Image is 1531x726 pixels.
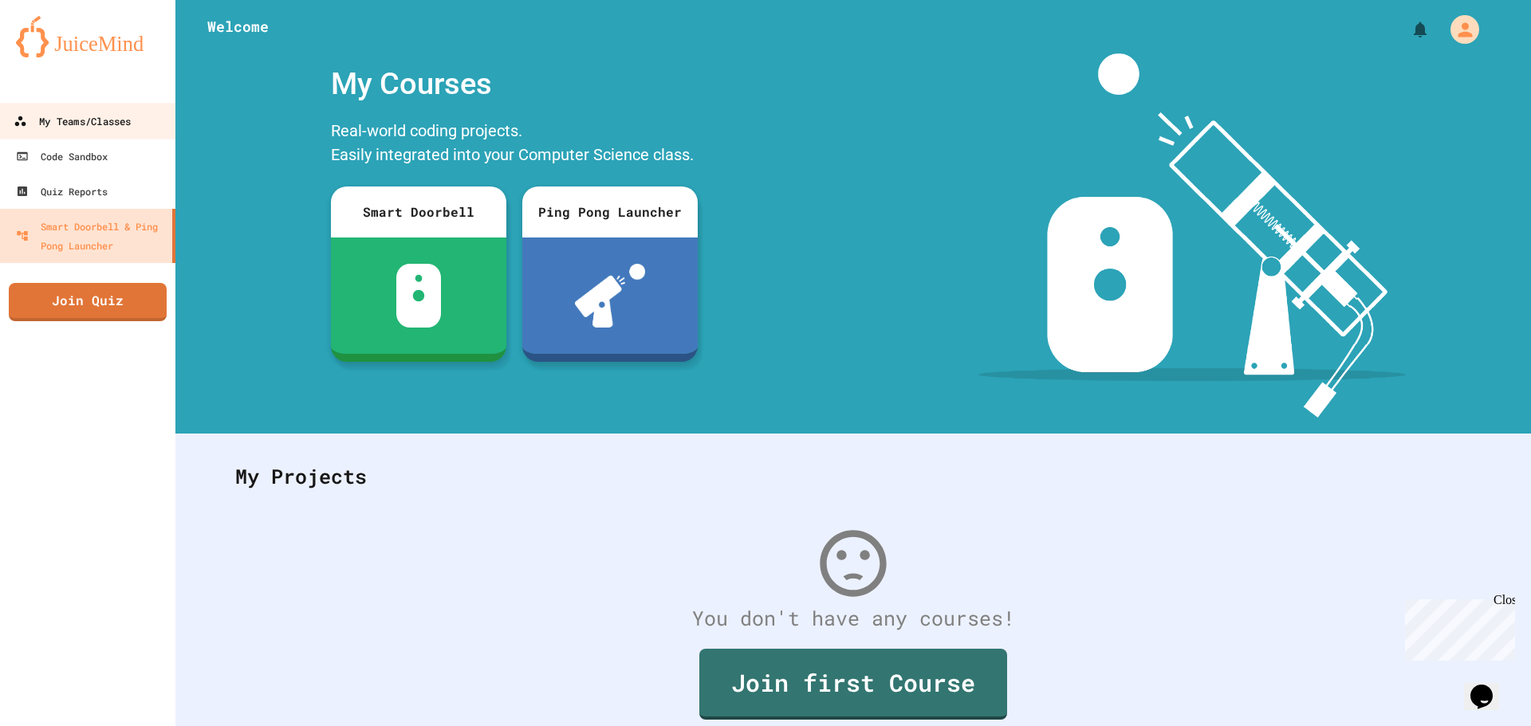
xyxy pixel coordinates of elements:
[219,603,1487,634] div: You don't have any courses!
[1399,593,1515,661] iframe: chat widget
[1381,16,1434,43] div: My Notifications
[575,264,646,328] img: ppl-with-ball.png
[331,186,506,237] div: Smart Doorbell
[323,53,706,115] div: My Courses
[16,182,108,201] div: Quiz Reports
[323,115,706,175] div: Real-world coding projects. Easily integrated into your Computer Science class.
[16,147,108,166] div: Code Sandbox
[699,649,1007,720] a: Join first Course
[1434,11,1483,48] div: My Account
[522,186,698,237] div: Ping Pong Launcher
[396,264,442,328] img: sdb-white.svg
[16,16,159,57] img: logo-orange.svg
[219,445,1487,508] div: My Projects
[978,53,1406,418] img: banner-image-my-projects.png
[6,6,110,101] div: Chat with us now!Close
[1464,662,1515,710] iframe: chat widget
[9,283,167,321] a: Join Quiz
[16,217,166,255] div: Smart Doorbell & Ping Pong Launcher
[14,112,131,131] div: My Teams/Classes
